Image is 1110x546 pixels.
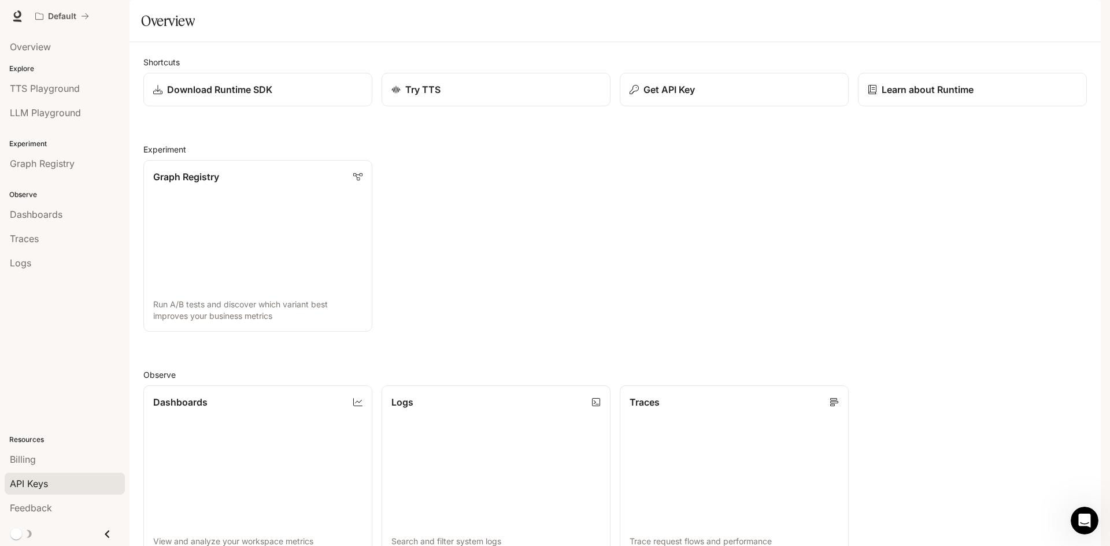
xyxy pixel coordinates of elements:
h1: Overview [141,9,195,32]
h2: Observe [143,369,1087,381]
iframe: Intercom live chat [1071,507,1098,534]
p: Graph Registry [153,170,219,184]
button: Get API Key [620,73,849,106]
a: Download Runtime SDK [143,73,372,106]
a: Learn about Runtime [858,73,1087,106]
p: Try TTS [405,83,441,96]
p: Run A/B tests and discover which variant best improves your business metrics [153,299,362,322]
h2: Shortcuts [143,56,1087,68]
a: Try TTS [382,73,610,106]
p: Learn about Runtime [882,83,974,96]
p: Traces [630,395,660,409]
p: Download Runtime SDK [167,83,272,96]
p: Get API Key [643,83,695,96]
p: Dashboards [153,395,208,409]
h2: Experiment [143,143,1087,155]
p: Logs [391,395,413,409]
p: Default [48,12,76,21]
a: Graph RegistryRun A/B tests and discover which variant best improves your business metrics [143,160,372,332]
button: All workspaces [30,5,94,28]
